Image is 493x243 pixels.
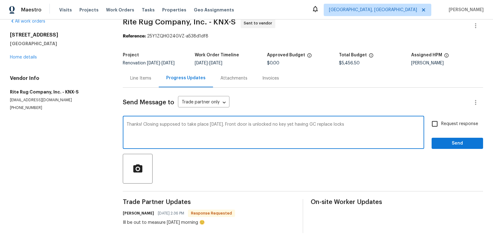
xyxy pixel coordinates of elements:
[127,122,420,144] textarea: Thanks! Closing supposed to take place [DATE]. Front door is unlocked no key yet having GC replac...
[10,19,45,24] a: All work orders
[220,75,247,81] div: Attachments
[10,32,108,38] h2: [STREET_ADDRESS]
[369,53,374,61] span: The total cost of line items that have been proposed by Opendoor. This sum includes line items th...
[10,89,108,95] h5: Rite Rug Company, Inc. - KNX-S
[142,8,155,12] span: Tasks
[123,53,139,57] h5: Project
[123,34,146,38] b: Reference:
[411,53,442,57] h5: Assigned HPM
[339,61,360,65] span: $5,456.50
[195,61,222,65] span: -
[194,7,234,13] span: Geo Assignments
[267,53,305,57] h5: Approved Budget
[130,75,151,81] div: Line Items
[10,98,108,103] p: [EMAIL_ADDRESS][DOMAIN_NAME]
[10,55,37,59] a: Home details
[267,61,279,65] span: $0.00
[10,75,108,81] h4: Vendor Info
[162,61,175,65] span: [DATE]
[262,75,279,81] div: Invoices
[446,7,484,13] span: [PERSON_NAME]
[10,105,108,111] p: [PHONE_NUMBER]
[123,219,235,226] div: Ill be out to measure [DATE] morning ☺️
[339,53,367,57] h5: Total Budget
[432,138,483,149] button: Send
[307,53,312,61] span: The total cost of line items that have been approved by both Opendoor and the Trade Partner. This...
[123,199,295,205] span: Trade Partner Updates
[123,33,483,39] div: 25Y1ZQHG24GVZ-a538d1df8
[189,210,234,216] span: Response Requested
[21,7,42,13] span: Maestro
[123,99,174,106] span: Send Message to
[158,210,184,216] span: [DATE] 2:36 PM
[444,53,449,61] span: The hpm assigned to this work order.
[166,75,206,81] div: Progress Updates
[195,61,208,65] span: [DATE]
[10,41,108,47] h5: [GEOGRAPHIC_DATA]
[79,7,99,13] span: Projects
[123,18,236,26] span: Rite Rug Company, Inc. - KNX-S
[123,210,154,216] h6: [PERSON_NAME]
[411,61,483,65] div: [PERSON_NAME]
[123,61,175,65] span: Renovation
[147,61,175,65] span: -
[441,121,478,127] span: Request response
[106,7,134,13] span: Work Orders
[147,61,160,65] span: [DATE]
[59,7,72,13] span: Visits
[195,53,239,57] h5: Work Order Timeline
[244,20,275,26] span: Sent to vendor
[162,7,186,13] span: Properties
[311,199,483,205] span: On-site Worker Updates
[437,140,478,147] span: Send
[329,7,417,13] span: [GEOGRAPHIC_DATA], [GEOGRAPHIC_DATA]
[178,98,229,108] div: Trade partner only
[209,61,222,65] span: [DATE]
